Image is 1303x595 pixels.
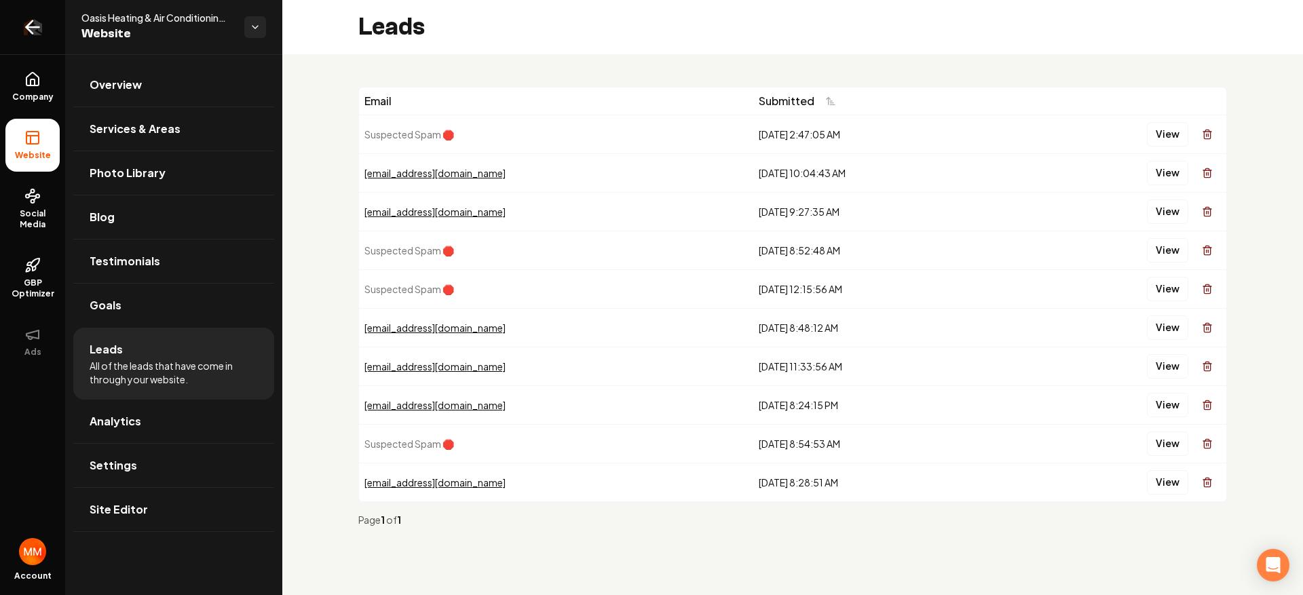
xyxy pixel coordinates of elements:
[759,244,1001,257] div: [DATE] 8:52:48 AM
[1147,393,1188,417] button: View
[759,476,1001,489] div: [DATE] 8:28:51 AM
[5,315,60,368] button: Ads
[90,341,123,358] span: Leads
[364,476,748,489] div: [EMAIL_ADDRESS][DOMAIN_NAME]
[90,457,137,474] span: Settings
[364,321,748,334] div: [EMAIL_ADDRESS][DOMAIN_NAME]
[14,571,52,581] span: Account
[1147,470,1188,495] button: View
[19,538,46,565] button: Open user button
[73,239,274,283] a: Testimonials
[364,93,748,109] div: Email
[364,205,748,218] div: [EMAIL_ADDRESS][DOMAIN_NAME]
[759,166,1001,180] div: [DATE] 10:04:43 AM
[5,277,60,299] span: GBP Optimizer
[19,538,46,565] img: Matthew Meyer
[759,437,1001,450] div: [DATE] 8:54:53 AM
[73,400,274,443] a: Analytics
[386,514,397,526] span: of
[10,150,56,161] span: Website
[5,60,60,113] a: Company
[759,128,1001,141] div: [DATE] 2:47:05 AM
[90,359,258,386] span: All of the leads that have come in through your website.
[90,501,148,518] span: Site Editor
[19,347,47,358] span: Ads
[7,92,59,102] span: Company
[1147,122,1188,147] button: View
[759,205,1001,218] div: [DATE] 9:27:35 AM
[364,166,748,180] div: [EMAIL_ADDRESS][DOMAIN_NAME]
[358,514,381,526] span: Page
[1147,315,1188,340] button: View
[364,128,454,140] span: Suspected Spam 🛑
[5,246,60,310] a: GBP Optimizer
[1147,199,1188,224] button: View
[90,121,181,137] span: Services & Areas
[1147,161,1188,185] button: View
[358,14,425,41] h2: Leads
[5,177,60,241] a: Social Media
[1147,354,1188,379] button: View
[73,284,274,327] a: Goals
[759,321,1001,334] div: [DATE] 8:48:12 AM
[81,24,233,43] span: Website
[73,488,274,531] a: Site Editor
[73,107,274,151] a: Services & Areas
[73,63,274,107] a: Overview
[364,244,454,256] span: Suspected Spam 🛑
[90,413,141,429] span: Analytics
[73,151,274,195] a: Photo Library
[1147,238,1188,263] button: View
[381,514,386,526] strong: 1
[364,438,454,450] span: Suspected Spam 🛑
[81,11,233,24] span: Oasis Heating & Air Conditioning LLC
[759,360,1001,373] div: [DATE] 11:33:56 AM
[1147,431,1188,456] button: View
[1147,277,1188,301] button: View
[90,297,121,313] span: Goals
[397,514,401,526] strong: 1
[759,282,1001,296] div: [DATE] 12:15:56 AM
[5,208,60,230] span: Social Media
[759,89,844,113] button: Submitted
[759,93,814,109] span: Submitted
[90,165,166,181] span: Photo Library
[1257,549,1289,581] div: Open Intercom Messenger
[90,209,115,225] span: Blog
[364,398,748,412] div: [EMAIL_ADDRESS][DOMAIN_NAME]
[364,283,454,295] span: Suspected Spam 🛑
[90,253,160,269] span: Testimonials
[90,77,142,93] span: Overview
[73,195,274,239] a: Blog
[759,398,1001,412] div: [DATE] 8:24:15 PM
[73,444,274,487] a: Settings
[364,360,748,373] div: [EMAIL_ADDRESS][DOMAIN_NAME]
